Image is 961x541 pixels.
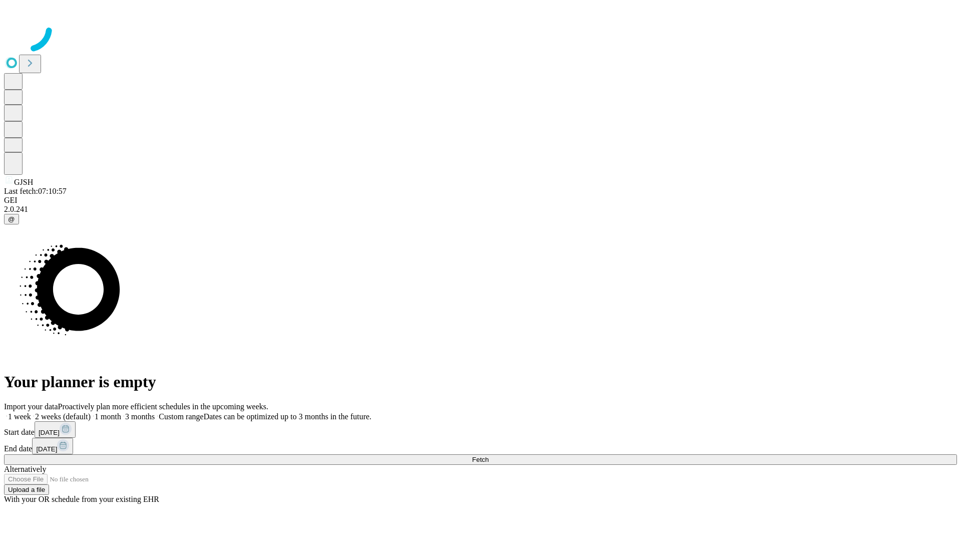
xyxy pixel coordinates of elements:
[4,495,159,503] span: With your OR schedule from your existing EHR
[204,412,371,421] span: Dates can be optimized up to 3 months in the future.
[36,445,57,453] span: [DATE]
[4,373,957,391] h1: Your planner is empty
[35,412,91,421] span: 2 weeks (default)
[32,438,73,454] button: [DATE]
[39,429,60,436] span: [DATE]
[4,187,67,195] span: Last fetch: 07:10:57
[8,412,31,421] span: 1 week
[125,412,155,421] span: 3 months
[4,465,46,473] span: Alternatively
[14,178,33,186] span: GJSH
[4,402,58,411] span: Import your data
[4,205,957,214] div: 2.0.241
[4,454,957,465] button: Fetch
[4,421,957,438] div: Start date
[8,215,15,223] span: @
[4,438,957,454] div: End date
[4,214,19,224] button: @
[472,456,489,463] span: Fetch
[159,412,203,421] span: Custom range
[4,484,49,495] button: Upload a file
[95,412,121,421] span: 1 month
[58,402,268,411] span: Proactively plan more efficient schedules in the upcoming weeks.
[4,196,957,205] div: GEI
[35,421,76,438] button: [DATE]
